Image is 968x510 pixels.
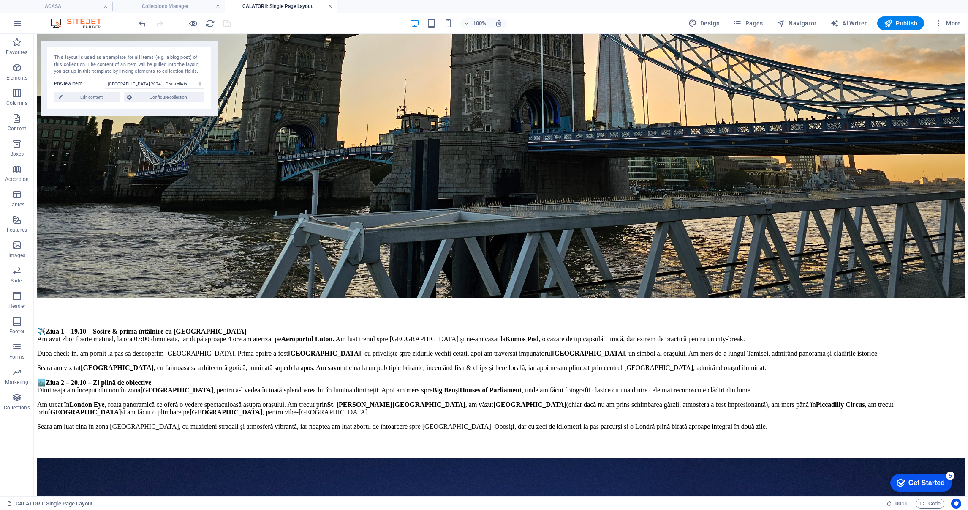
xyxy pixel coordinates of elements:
[7,499,92,509] a: Click to cancel selection. Double-click to open Pages
[495,19,503,27] i: On resize automatically adjust zoom level to fit chosen device.
[8,303,25,310] p: Header
[25,9,61,17] div: Get Started
[886,499,909,509] h6: Session time
[134,92,202,102] span: Configure collection
[916,499,944,509] button: Code
[7,4,68,22] div: Get Started 5 items remaining, 0% complete
[9,354,24,360] p: Forms
[8,252,26,259] p: Images
[777,19,817,27] span: Navigator
[733,19,763,27] span: Pages
[49,18,112,28] img: Editor Logo
[730,16,766,30] button: Pages
[124,92,204,102] button: Configure collection
[901,500,903,507] span: :
[773,16,820,30] button: Navigator
[895,499,908,509] span: 00 00
[63,2,71,10] div: 5
[685,16,723,30] div: Design (Ctrl+Alt+Y)
[54,79,105,89] label: Preview item
[205,18,215,28] button: reload
[934,19,961,27] span: More
[473,18,487,28] h6: 100%
[54,92,120,102] button: Edit content
[225,2,337,11] h4: CALATORII: Single Page Layout
[8,125,26,132] p: Content
[877,16,924,30] button: Publish
[830,19,867,27] span: AI Writer
[5,176,29,183] p: Accordion
[688,19,720,27] span: Design
[4,404,30,411] p: Collections
[112,2,225,11] h4: Collections Manager
[919,499,941,509] span: Code
[6,49,27,56] p: Favorites
[137,18,147,28] button: undo
[205,19,215,28] i: Reload page
[188,18,198,28] button: Click here to leave preview mode and continue editing
[6,74,28,81] p: Elements
[931,16,964,30] button: More
[65,92,117,102] span: Edit content
[54,54,204,75] div: This layout is used as a template for all items (e.g. a blog post) of this collection. The conten...
[685,16,723,30] button: Design
[951,499,961,509] button: Usercentrics
[7,227,27,233] p: Features
[5,379,28,386] p: Marketing
[138,19,147,28] i: Undo: Edit gallery images (Ctrl+Z)
[11,277,24,284] p: Slider
[9,328,24,335] p: Footer
[460,18,490,28] button: 100%
[884,19,917,27] span: Publish
[10,151,24,157] p: Boxes
[9,201,24,208] p: Tables
[827,16,870,30] button: AI Writer
[6,100,27,107] p: Columns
